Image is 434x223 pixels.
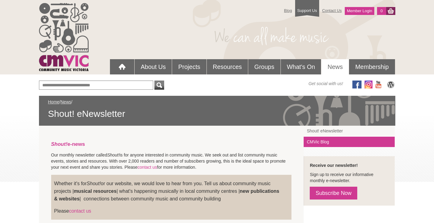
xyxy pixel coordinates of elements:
[51,141,85,147] a: Shout!e-news
[54,207,289,215] p: Please
[48,108,386,120] span: Shout! eNewsletter
[87,181,101,186] em: Shout!
[281,59,321,74] a: What's On
[365,81,372,88] img: icon-instagram.png
[74,189,117,194] strong: musical resources
[138,165,157,170] a: contact us
[135,59,172,74] a: About Us
[39,3,89,71] img: cmvic_logo.png
[248,59,281,74] a: Groups
[304,137,395,147] a: CMVic Blog
[172,59,206,74] a: Projects
[310,171,389,184] p: Sign up to receive our informative monthly e-newsletter.
[48,99,386,120] div: / /
[61,99,71,104] a: News
[310,163,358,168] strong: Receive our newsletter!
[51,152,292,170] p: Our monthly newsletter called is for anyone interested in community music. We seek out and list c...
[54,180,289,203] p: Whether it's for or our website, we would love to hear from you. Tell us about community music pr...
[69,208,91,214] a: contact us
[386,81,395,88] img: CMVic Blog
[207,59,248,74] a: Resources
[107,153,119,157] em: Shout!
[377,7,386,15] a: 0
[321,59,349,74] a: News
[345,7,374,15] a: Member Login
[54,189,279,201] strong: new publications & websites
[304,126,395,137] a: Shout! eNewsletter
[349,59,395,74] a: Membership
[48,99,59,104] a: Home
[309,81,343,87] span: Get social with us!
[51,141,68,147] em: Shout!
[310,187,357,200] a: Subscribe Now
[281,5,295,16] a: Blog
[319,5,345,16] a: Contact Us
